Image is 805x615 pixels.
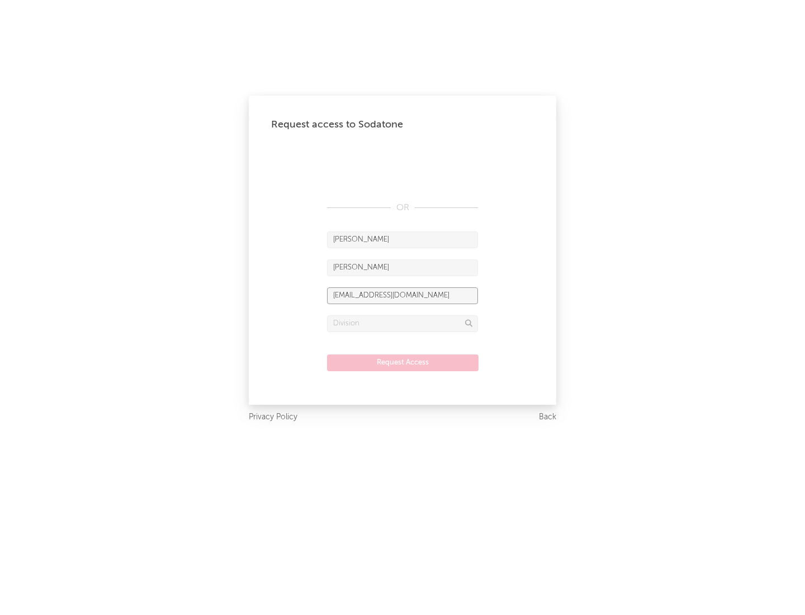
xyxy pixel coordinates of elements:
[327,315,478,332] input: Division
[539,410,556,424] a: Back
[327,201,478,215] div: OR
[327,287,478,304] input: Email
[271,118,534,131] div: Request access to Sodatone
[327,259,478,276] input: Last Name
[327,231,478,248] input: First Name
[327,354,479,371] button: Request Access
[249,410,297,424] a: Privacy Policy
